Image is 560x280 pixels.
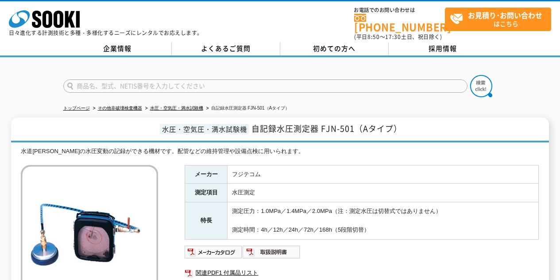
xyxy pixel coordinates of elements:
span: 水圧・空気圧・満水試験機 [160,124,249,134]
a: お見積り･お問い合わせはこちら [445,8,551,31]
li: 自記録水圧測定器 FJN-501（Aタイプ） [205,104,290,113]
a: よくあるご質問 [172,42,280,55]
a: [PHONE_NUMBER] [354,14,445,32]
th: 特長 [185,202,228,239]
a: 採用情報 [389,42,497,55]
th: メーカー [185,165,228,184]
span: 自記録水圧測定器 FJN-501（Aタイプ） [251,122,402,134]
td: フジテコム [228,165,539,184]
a: メーカーカタログ [185,251,243,257]
a: 水圧・空気圧・満水試験機 [150,106,203,110]
th: 測定項目 [185,184,228,202]
a: 取扱説明書 [243,251,301,257]
div: 水道[PERSON_NAME]の水圧変動の記録ができる機材です。配管などの維持管理や設備点検に用いられます。 [21,147,539,156]
td: 測定圧力：1.0MPa／1.4MPa／2.0MPa（注：測定水圧は切替式ではありません） 測定時間：4h／12h／24h／72h／168h（5段階切替） [228,202,539,239]
img: btn_search.png [470,75,492,97]
a: その他非破壊検査機器 [98,106,142,110]
a: 初めての方へ [280,42,389,55]
td: 水圧測定 [228,184,539,202]
span: はこちら [450,8,551,30]
span: 初めての方へ [313,43,355,53]
span: 17:30 [385,33,401,41]
strong: お見積り･お問い合わせ [468,10,542,20]
p: 日々進化する計測技術と多種・多様化するニーズにレンタルでお応えします。 [9,30,203,35]
a: 関連PDF1 付属品リスト [185,267,539,279]
span: (平日 ～ 土日、祝日除く) [354,33,442,41]
input: 商品名、型式、NETIS番号を入力してください [63,79,467,93]
a: 企業情報 [63,42,172,55]
span: 8:50 [367,33,380,41]
span: お電話でのお問い合わせは [354,8,445,13]
a: トップページ [63,106,90,110]
img: 取扱説明書 [243,245,301,259]
img: メーカーカタログ [185,245,243,259]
